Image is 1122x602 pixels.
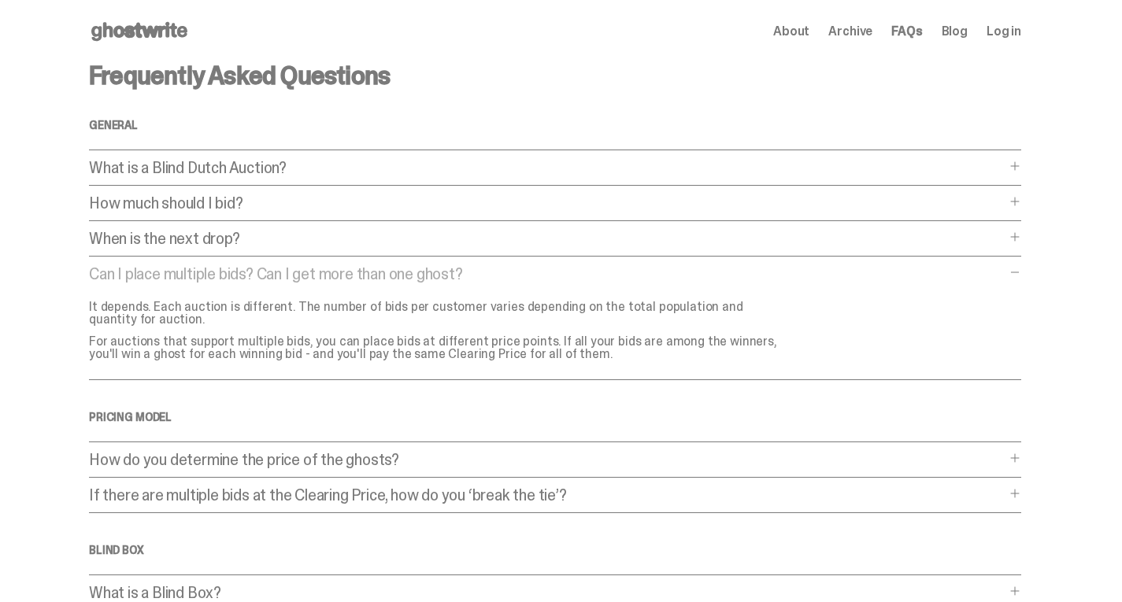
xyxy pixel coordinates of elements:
[942,25,968,38] a: Blog
[89,545,1021,556] h4: Blind Box
[89,120,1021,131] h4: General
[89,335,782,360] p: For auctions that support multiple bids, you can place bids at different price points. If all you...
[773,25,809,38] a: About
[828,25,872,38] a: Archive
[89,231,1005,246] p: When is the next drop?
[89,160,1005,175] p: What is a Blind Dutch Auction?
[89,585,1005,600] p: What is a Blind Box?
[987,25,1021,38] a: Log in
[891,25,922,38] a: FAQs
[89,487,1005,503] p: If there are multiple bids at the Clearing Price, how do you ‘break the tie’?
[89,266,1005,282] p: Can I place multiple bids? Can I get more than one ghost?
[89,412,1021,423] h4: Pricing Model
[89,452,1005,467] p: How do you determine the price of the ghosts?
[89,195,1005,211] p: How much should I bid?
[89,301,782,326] p: It depends. Each auction is different. The number of bids per customer varies depending on the to...
[89,63,1021,88] h3: Frequently Asked Questions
